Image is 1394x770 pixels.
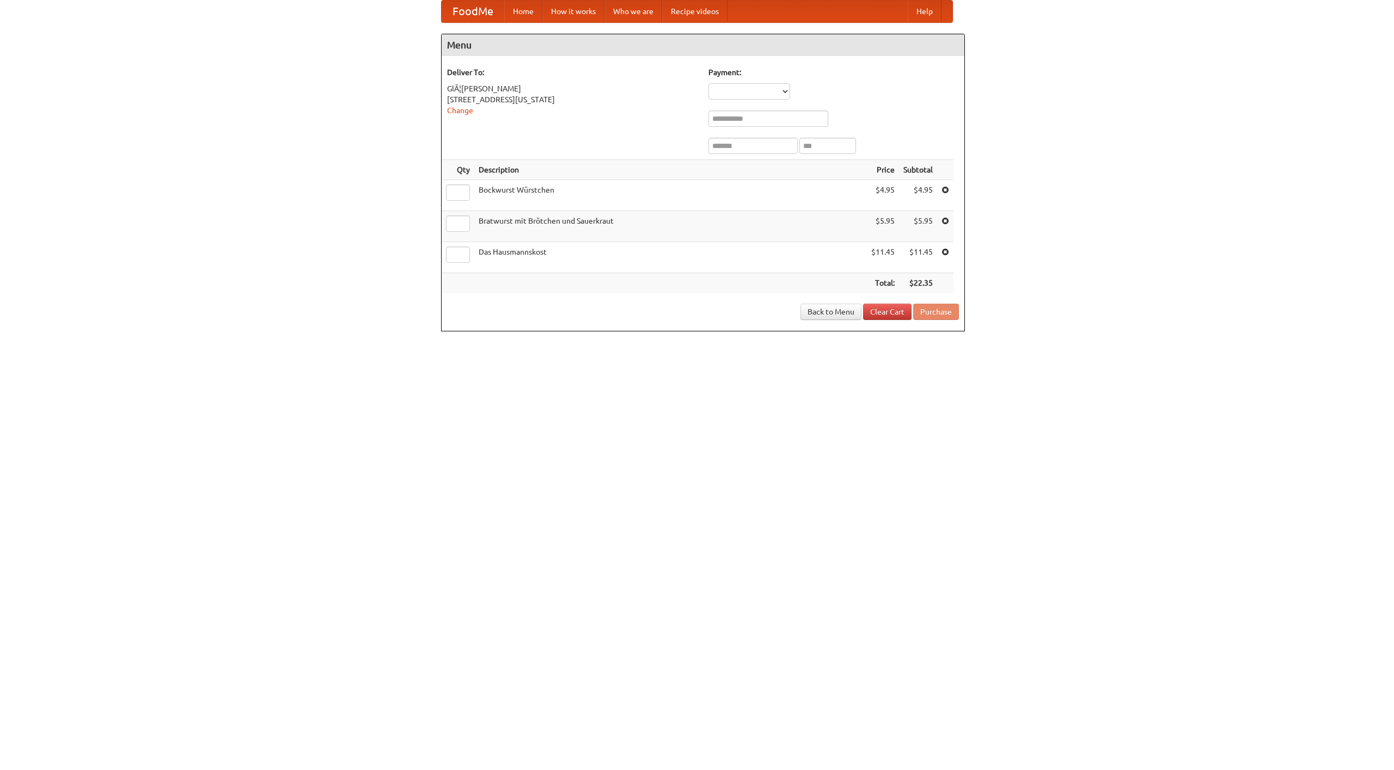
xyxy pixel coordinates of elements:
[899,273,937,293] th: $22.35
[867,242,899,273] td: $11.45
[447,94,698,105] div: [STREET_ADDRESS][US_STATE]
[899,180,937,211] td: $4.95
[442,160,474,180] th: Qty
[447,67,698,78] h5: Deliver To:
[474,211,867,242] td: Bratwurst mit Brötchen und Sauerkraut
[867,180,899,211] td: $4.95
[708,67,959,78] h5: Payment:
[800,304,861,320] a: Back to Menu
[662,1,727,22] a: Recipe videos
[504,1,542,22] a: Home
[542,1,604,22] a: How it works
[474,242,867,273] td: Das Hausmannskost
[447,83,698,94] div: GlÃ¦[PERSON_NAME]
[604,1,662,22] a: Who we are
[474,180,867,211] td: Bockwurst Würstchen
[442,34,964,56] h4: Menu
[867,273,899,293] th: Total:
[863,304,912,320] a: Clear Cart
[447,106,473,115] a: Change
[867,160,899,180] th: Price
[899,211,937,242] td: $5.95
[899,242,937,273] td: $11.45
[899,160,937,180] th: Subtotal
[908,1,941,22] a: Help
[867,211,899,242] td: $5.95
[913,304,959,320] button: Purchase
[474,160,867,180] th: Description
[442,1,504,22] a: FoodMe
